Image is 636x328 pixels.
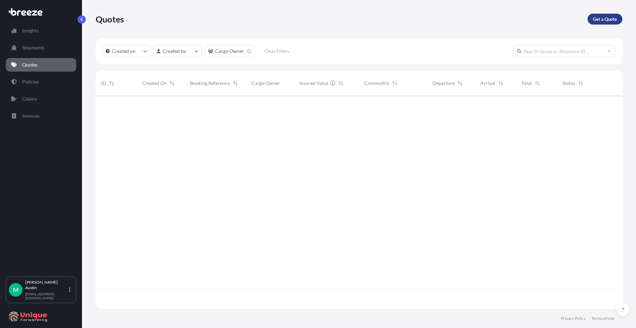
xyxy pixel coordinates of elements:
[190,80,230,87] span: Booking Reference
[96,14,124,25] p: Quotes
[102,45,150,57] button: createdOn Filter options
[561,316,586,321] a: Privacy Policy
[154,45,202,57] button: createdBy Filter options
[13,286,19,293] span: M
[533,79,541,87] button: Sort
[258,46,296,57] button: Clear Filters
[205,45,254,57] button: cargoOwner Filter options
[168,79,176,87] button: Sort
[6,58,76,72] a: Quotes
[231,79,239,87] button: Sort
[142,80,167,87] span: Created On
[562,80,575,87] span: Status
[432,80,455,87] span: Departure
[163,48,186,55] p: Created by
[22,113,40,119] p: Invoices
[215,48,245,55] p: Cargo Owner
[6,92,76,106] a: Claims
[22,27,39,34] p: Insights
[391,79,399,87] button: Sort
[108,79,116,87] button: Sort
[6,41,76,55] a: Shipments
[587,14,622,25] a: Get a Quote
[513,45,616,57] input: Search Quote or Shipment ID...
[521,80,532,87] span: Total
[9,311,48,322] img: organization-logo
[25,280,68,290] p: [PERSON_NAME] Austin
[22,95,37,102] p: Claims
[101,80,106,87] span: ID
[6,109,76,123] a: Invoices
[456,79,464,87] button: Sort
[6,75,76,89] a: Policies
[22,78,39,85] p: Policies
[364,80,389,87] span: Commodity
[112,48,136,55] p: Created on
[6,24,76,38] a: Insights
[25,292,68,300] p: [EMAIL_ADDRESS][DOMAIN_NAME]
[337,79,345,87] button: Sort
[22,61,38,68] p: Quotes
[264,48,289,55] p: Clear Filters
[22,44,44,51] p: Shipments
[577,79,585,87] button: Sort
[497,79,505,87] button: Sort
[591,316,614,321] a: Terms of Use
[480,80,495,87] span: Arrival
[251,80,280,87] span: Cargo Owner
[299,80,328,87] span: Insured Value
[593,16,617,23] p: Get a Quote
